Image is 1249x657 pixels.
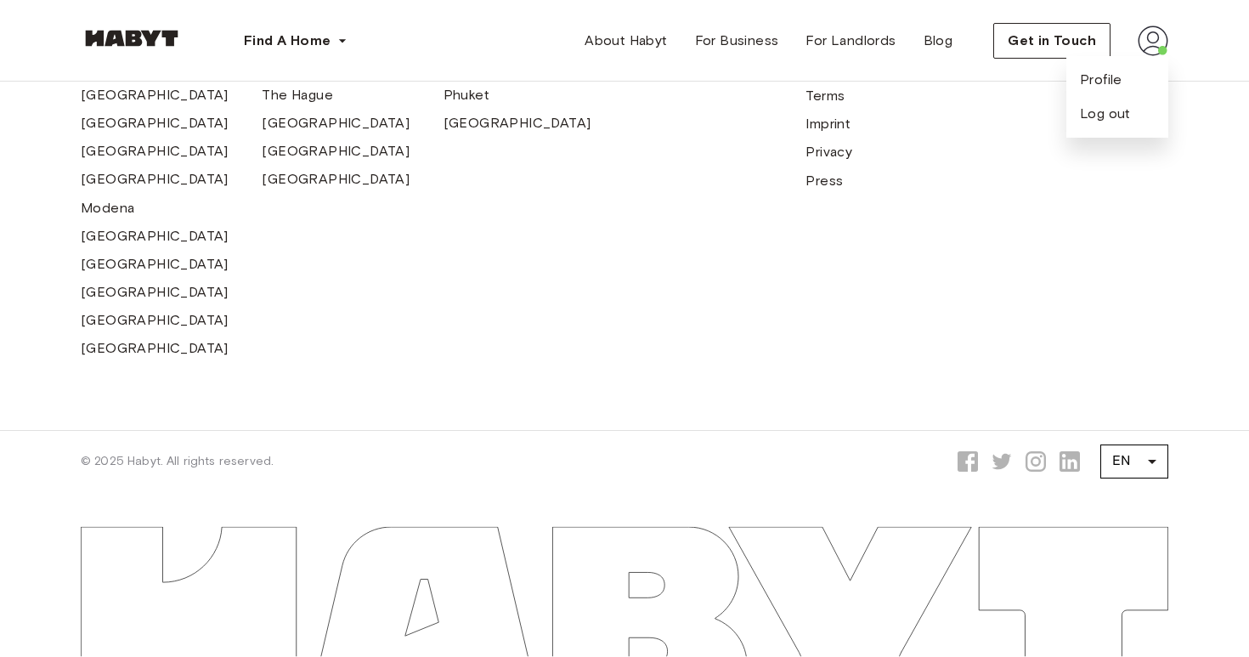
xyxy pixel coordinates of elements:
a: [GEOGRAPHIC_DATA] [81,282,229,303]
span: For Business [695,31,779,51]
a: [GEOGRAPHIC_DATA] [81,169,229,190]
a: [GEOGRAPHIC_DATA] [81,141,229,161]
a: [GEOGRAPHIC_DATA] [262,169,410,190]
div: EN [1100,438,1168,485]
img: avatar [1138,25,1168,56]
a: Privacy [805,142,852,162]
a: For Landlords [792,24,909,58]
a: Terms [805,86,845,106]
a: About Habyt [571,24,681,58]
button: Get in Touch [993,23,1111,59]
a: [GEOGRAPHIC_DATA] [81,338,229,359]
a: Imprint [805,114,851,134]
span: About Habyt [585,31,667,51]
a: [GEOGRAPHIC_DATA] [81,85,229,105]
span: Blog [924,31,953,51]
a: Profile [1080,70,1122,90]
a: Blog [910,24,967,58]
a: [GEOGRAPHIC_DATA] [262,113,410,133]
button: Find A Home [230,24,361,58]
button: Log out [1080,104,1131,124]
img: Habyt [81,30,183,47]
a: [GEOGRAPHIC_DATA] [81,113,229,133]
a: [GEOGRAPHIC_DATA] [81,254,229,275]
a: [GEOGRAPHIC_DATA] [444,113,591,133]
span: Find A Home [244,31,331,51]
a: The Hague [262,85,333,105]
span: For Landlords [805,31,896,51]
a: Phuket [444,85,489,105]
a: [GEOGRAPHIC_DATA] [81,310,229,331]
span: © 2025 Habyt. All rights reserved. [81,453,274,470]
a: Press [805,171,843,191]
span: Get in Touch [1008,31,1096,51]
a: For Business [681,24,793,58]
a: [GEOGRAPHIC_DATA] [81,226,229,246]
a: Modena [81,198,134,218]
a: [GEOGRAPHIC_DATA] [262,141,410,161]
